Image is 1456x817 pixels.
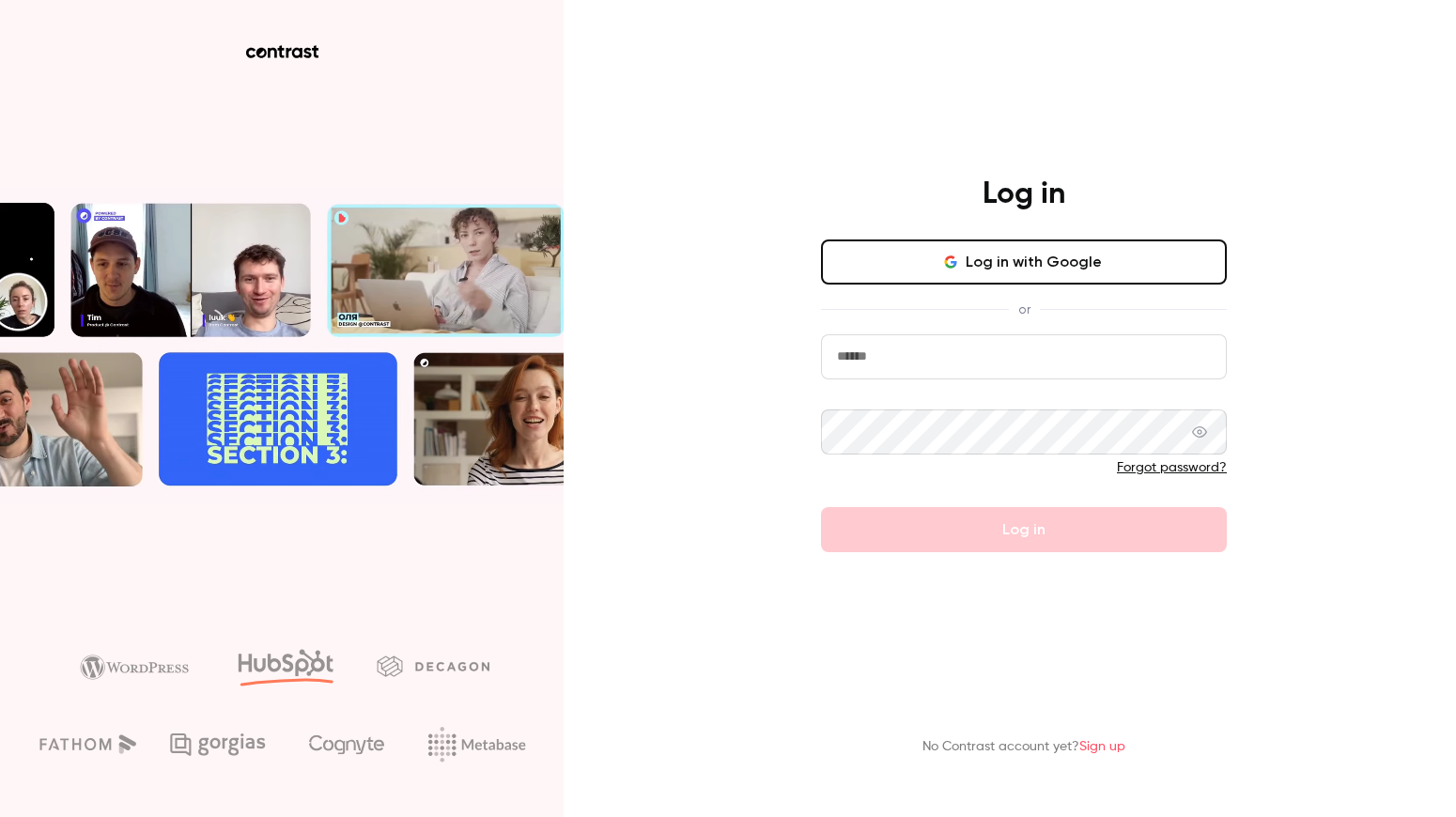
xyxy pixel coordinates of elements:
a: Sign up [1079,740,1125,753]
span: or [1009,300,1040,319]
p: No Contrast account yet? [922,737,1125,757]
button: Log in with Google [821,239,1227,285]
a: Forgot password? [1117,461,1227,474]
h4: Log in [983,176,1065,213]
img: decagon [377,655,489,676]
